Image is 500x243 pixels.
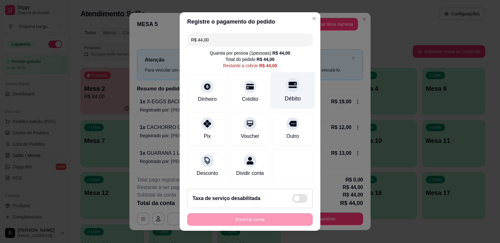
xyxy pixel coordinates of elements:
[180,12,320,31] header: Registre o pagamento do pedido
[285,94,301,103] div: Débito
[272,50,290,56] div: R$ 44,00
[204,132,211,140] div: Pix
[309,13,319,24] button: Close
[197,170,218,177] div: Desconto
[259,62,277,69] div: R$ 44,00
[210,50,290,56] div: Quantia por pessoa ( 1 pessoas)
[241,132,259,140] div: Voucher
[198,95,217,103] div: Dinheiro
[236,170,264,177] div: Dividir conta
[226,56,274,62] div: Total do pedido
[191,34,309,46] input: Ex.: hambúrguer de cordeiro
[223,62,277,69] div: Restante a cobrar
[193,195,260,202] h2: Taxa de serviço desabilitada
[242,95,258,103] div: Crédito
[257,56,274,62] div: R$ 44,00
[286,132,299,140] div: Outro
